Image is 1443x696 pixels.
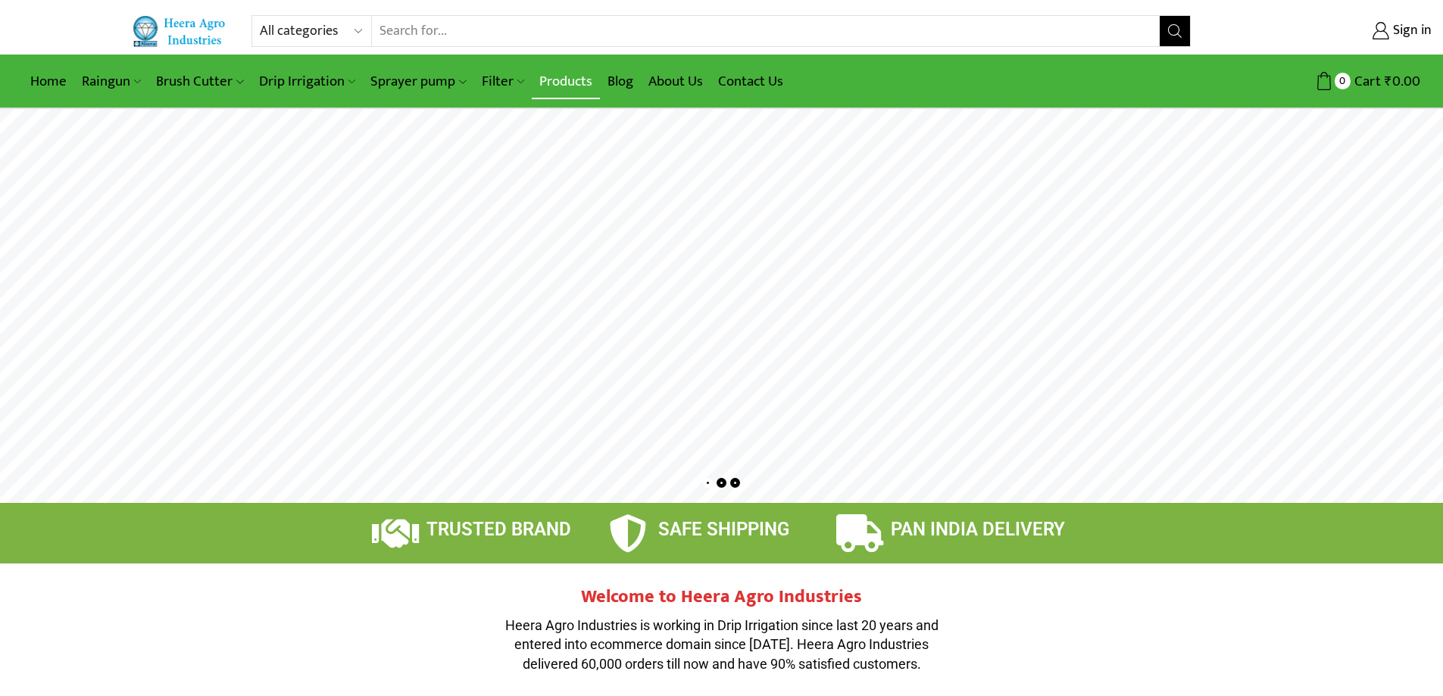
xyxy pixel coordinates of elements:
[148,64,251,99] a: Brush Cutter
[251,64,363,99] a: Drip Irrigation
[1385,70,1420,93] bdi: 0.00
[426,519,571,540] span: TRUSTED BRAND
[495,586,949,608] h2: Welcome to Heera Agro Industries
[1160,16,1190,46] button: Search button
[495,616,949,674] p: Heera Agro Industries is working in Drip Irrigation since last 20 years and entered into ecommerc...
[641,64,711,99] a: About Us
[891,519,1065,540] span: PAN INDIA DELIVERY
[711,64,791,99] a: Contact Us
[74,64,148,99] a: Raingun
[1206,67,1420,95] a: 0 Cart ₹0.00
[23,64,74,99] a: Home
[1213,17,1432,45] a: Sign in
[1335,73,1351,89] span: 0
[1389,21,1432,41] span: Sign in
[658,519,789,540] span: SAFE SHIPPING
[1351,71,1381,92] span: Cart
[372,16,1160,46] input: Search for...
[532,64,600,99] a: Products
[1385,70,1392,93] span: ₹
[474,64,532,99] a: Filter
[600,64,641,99] a: Blog
[363,64,473,99] a: Sprayer pump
